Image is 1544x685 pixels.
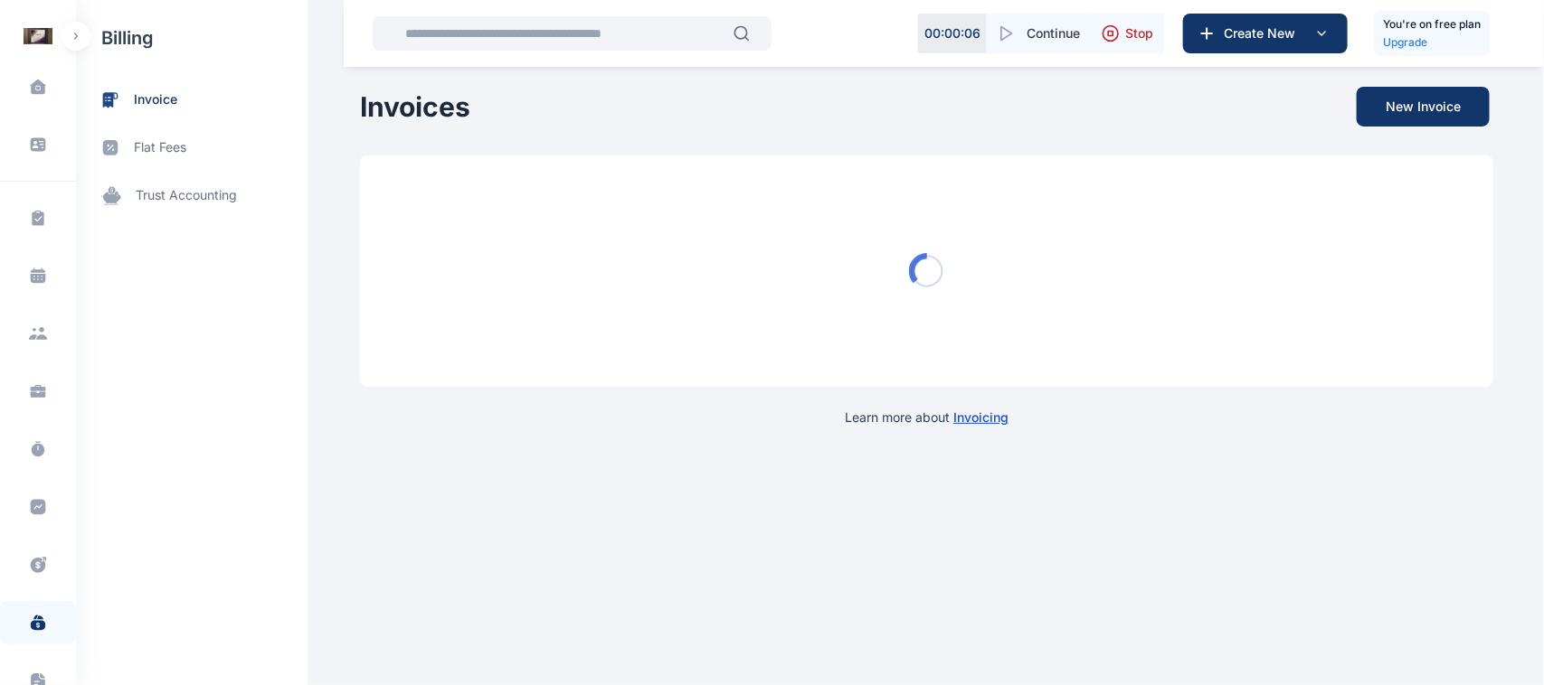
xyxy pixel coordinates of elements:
a: Invoicing [953,409,1009,425]
button: Stop [1091,14,1164,53]
span: Continue [1027,24,1080,42]
span: flat fees [134,138,186,157]
h1: Invoices [360,90,470,123]
a: flat fees [76,124,308,172]
button: Continue [987,14,1091,53]
span: Stop [1125,24,1153,42]
button: Create New [1183,14,1348,53]
a: invoice [76,76,308,124]
p: Learn more about [845,408,1009,427]
h5: You're on free plan [1383,15,1481,33]
a: trust accounting [76,172,308,220]
span: trust accounting [136,186,237,205]
a: Upgrade [1383,33,1481,52]
span: Create New [1217,24,1311,42]
span: invoice [134,90,177,109]
p: 00 : 00 : 06 [924,24,980,42]
button: New Invoice [1357,87,1490,127]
